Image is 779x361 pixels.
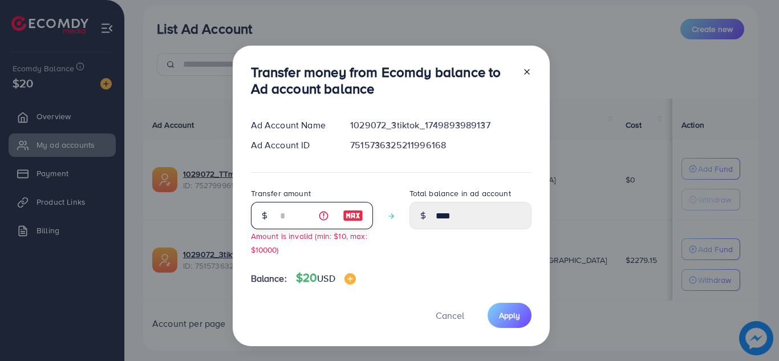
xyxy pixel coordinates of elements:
span: Cancel [436,309,464,322]
span: USD [317,272,335,285]
img: image [343,209,363,222]
h3: Transfer money from Ecomdy balance to Ad account balance [251,64,513,97]
div: Ad Account ID [242,139,342,152]
div: Ad Account Name [242,119,342,132]
label: Total balance in ad account [409,188,511,199]
label: Transfer amount [251,188,311,199]
small: Amount is invalid (min: $10, max: $10000) [251,230,367,254]
div: 7515736325211996168 [341,139,540,152]
div: 1029072_3tiktok_1749893989137 [341,119,540,132]
span: Apply [499,310,520,321]
h4: $20 [296,271,356,285]
button: Cancel [421,303,478,327]
img: image [344,273,356,285]
button: Apply [488,303,531,327]
span: Balance: [251,272,287,285]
